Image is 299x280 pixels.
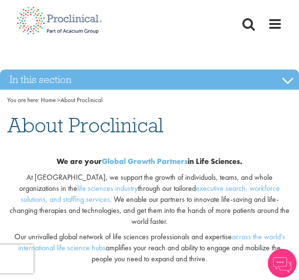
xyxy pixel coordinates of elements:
a: executive search, workforce solutions, and staffing services [21,183,280,204]
span: About Proclinical [41,96,103,104]
a: across the world's international life science hubs [18,232,285,253]
a: life sciences industry [77,183,138,193]
span: You are here: [7,96,39,104]
b: We are your in Life Sciences. [57,156,242,166]
a: Global Growth Partners [102,156,188,166]
span: About Proclinical [7,112,163,138]
img: Chatbot [268,249,297,278]
a: breadcrumb link to Home [41,96,56,104]
p: At [GEOGRAPHIC_DATA], we support the growth of individuals, teams, and whole organizations in the... [7,172,292,227]
span: > [57,96,60,104]
p: Our unrivalled global network of life sciences professionals and expertise amplifies your reach a... [7,232,292,265]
